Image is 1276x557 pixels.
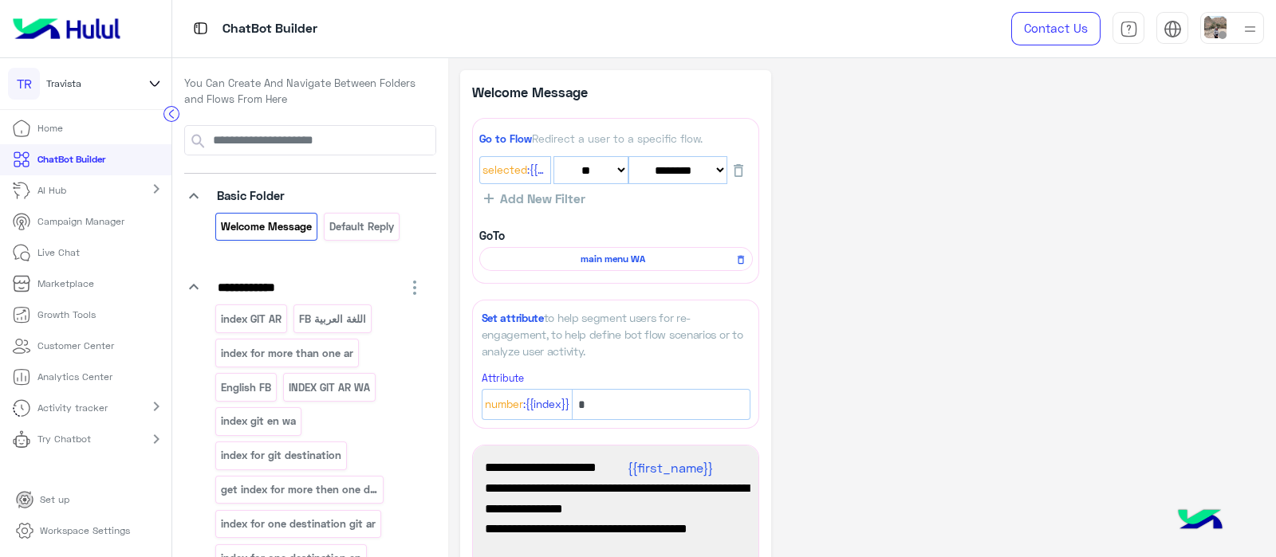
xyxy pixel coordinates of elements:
img: tab [1164,20,1182,38]
p: English FB [220,379,273,397]
i: keyboard_arrow_down [184,277,203,296]
span: Travista [46,76,81,91]
p: Campaign Manager [37,214,124,229]
img: tab [191,18,211,38]
span: يرجى اختيار لغتك المفضلة لمتابعة رحلتك. 😊 [485,519,746,539]
p: Welcome Message [220,218,313,236]
i: keyboard_arrow_down [184,186,203,206]
div: Redirect a user to a specific flow. [479,131,753,147]
p: INDEX GIT AR WA [287,379,371,397]
p: index for more than one ar [220,344,355,363]
span: أهلاً بك في ترافستا [GEOGRAPHIC_DATA]. رحلتك تبدأ هنا! اكتشف العالم بسهولة وراحة. ✈🤩 [485,478,746,519]
img: userImage [1204,16,1227,38]
img: tab [1120,20,1138,38]
p: You Can Create And Navigate Between Folders and Flows From Here [184,76,436,107]
p: Customer Center [37,339,114,353]
span: main menu WA [488,252,738,266]
p: Welcome Message [472,82,616,102]
mat-icon: chevron_right [147,397,166,416]
a: Workspace Settings [3,516,143,547]
img: Logo [6,12,127,45]
p: ChatBot Builder [223,18,317,40]
p: AI Hub [37,183,66,198]
span: {{first_name}} [628,460,713,475]
span: Go to Flow [479,132,532,145]
p: اللغة العربية FB [297,310,367,328]
div: to help segment users for re-engagement, to help define bot flow scenarios or to analyze user act... [482,309,750,359]
small: Attribute [482,372,524,384]
p: Activity tracker [37,401,108,415]
p: Marketplace [37,277,94,291]
span: :{{ChannelId}} [527,162,548,179]
button: Remove Flow [731,249,750,269]
p: Workspace Settings [40,524,130,538]
p: Growth Tools [37,308,96,322]
p: Default reply [328,218,395,236]
img: hulul-logo.png [1172,493,1228,549]
p: get index for more then one destination [220,481,380,499]
p: index GIT AR [220,310,283,328]
a: Set up [3,484,82,516]
span: Set attribute [482,312,544,324]
span: Basic Folder [217,188,285,202]
mat-icon: chevron_right [147,179,166,198]
span: Number [485,396,523,414]
span: مرحباً! [485,457,746,478]
span: Add New Filter [494,191,585,206]
p: Analytics Center [37,370,112,384]
b: GoTo [479,229,505,242]
p: Set up [40,492,69,507]
mat-icon: chevron_right [147,430,166,449]
a: Contact Us [1011,12,1101,45]
div: main menu WA [479,247,753,271]
p: index for git destination [220,446,343,465]
p: index git en wa [220,412,297,430]
p: Home [37,121,63,135]
div: TR [8,68,40,100]
p: ChatBot Builder [37,152,105,167]
span: Selected [482,162,527,179]
span: :{{index}} [523,396,569,414]
p: index for one destination git ar [220,515,377,533]
a: tab [1113,12,1144,45]
p: Live Chat [37,245,80,260]
img: profile [1240,19,1260,39]
p: Try Chatbot [37,432,91,446]
button: Add New Filter [479,190,590,206]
